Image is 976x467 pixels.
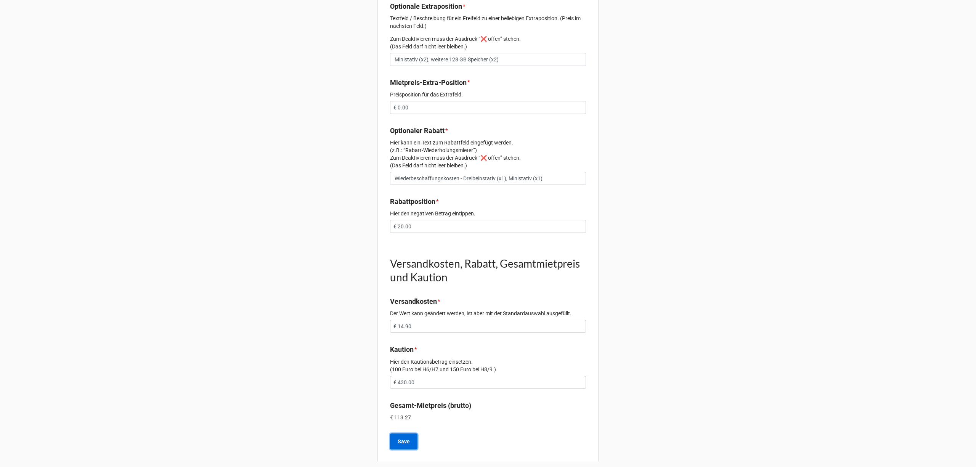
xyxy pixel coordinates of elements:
[390,414,586,421] p: € 113.27
[390,77,467,88] label: Mietpreis-Extra-Position
[390,35,586,50] p: Zum Deaktivieren muss der Ausdruck “❌ offen” stehen. (Das Feld darf nicht leer bleiben.)
[390,296,437,307] label: Versandkosten
[390,401,471,409] b: Gesamt-Mietpreis (brutto)
[390,196,435,207] label: Rabattposition
[390,358,586,373] p: Hier den Kautionsbetrag einsetzen. (100 Euro bei H6/H7 und 150 Euro bei H8/9.)
[390,14,586,30] p: Textfeld / Beschreibung für ein Freifeld zu einer beliebigen Extraposition. (Preis im nächsten Fe...
[398,438,410,446] b: Save
[390,139,586,169] p: Hier kann ein Text zum Rabattfeld eingefügt werden. (z.B.: “Rabatt-Wiederholungsmieter”) Zum Deak...
[390,344,414,355] label: Kaution
[390,1,462,12] label: Optionale Extraposition
[390,257,586,284] h1: Versandkosten, Rabatt, Gesamtmietpreis und Kaution
[390,210,586,217] p: Hier den negativen Betrag eintippen.
[390,310,586,317] p: Der Wert kann geändert werden, ist aber mit der Standardauswahl ausgefüllt.
[390,91,586,98] p: Preisposition für das Extrafeld.
[390,125,445,136] label: Optionaler Rabatt
[390,433,417,449] button: Save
